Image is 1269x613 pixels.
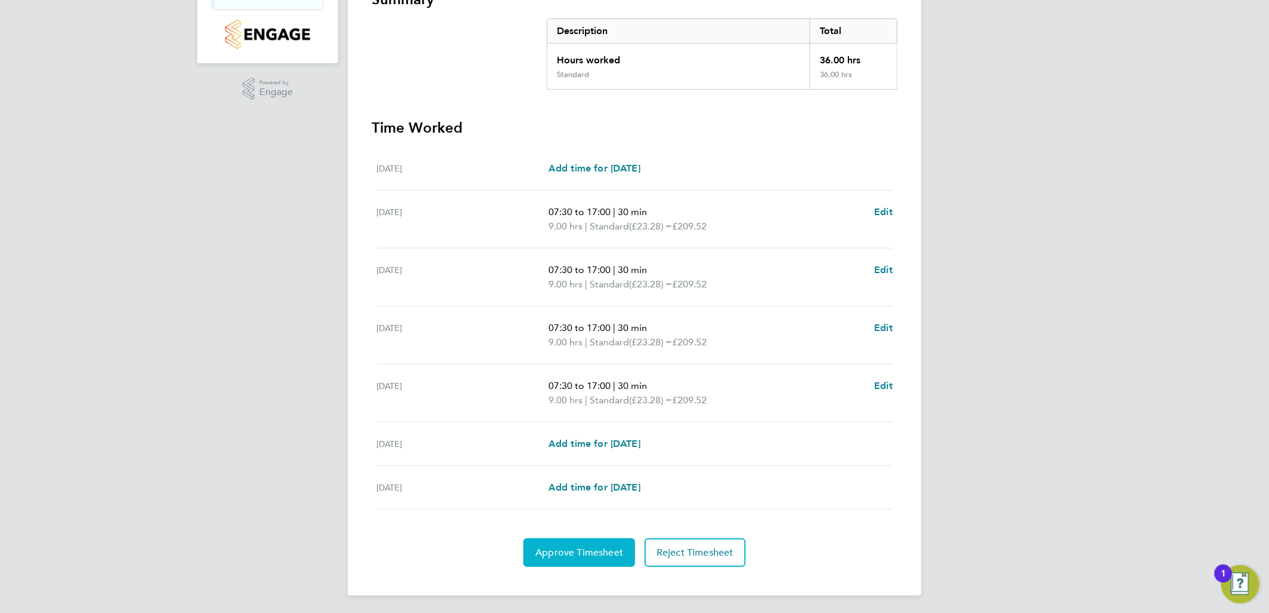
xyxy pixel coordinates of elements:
[618,380,647,391] span: 30 min
[548,438,640,449] span: Add time for [DATE]
[211,20,324,49] a: Go to home page
[259,87,293,97] span: Engage
[874,264,893,275] span: Edit
[629,394,672,406] span: (£23.28) =
[585,278,587,290] span: |
[547,44,810,70] div: Hours worked
[613,264,615,275] span: |
[548,264,611,275] span: 07:30 to 17:00
[874,205,893,219] a: Edit
[613,206,615,217] span: |
[376,480,548,495] div: [DATE]
[590,219,629,234] span: Standard
[548,437,640,451] a: Add time for [DATE]
[618,264,647,275] span: 30 min
[548,380,611,391] span: 07:30 to 17:00
[376,161,548,176] div: [DATE]
[557,70,589,79] div: Standard
[548,322,611,333] span: 07:30 to 17:00
[874,322,893,333] span: Edit
[548,220,583,232] span: 9.00 hrs
[672,394,707,406] span: £209.52
[874,321,893,335] a: Edit
[259,78,293,88] span: Powered by
[243,78,293,100] a: Powered byEngage
[629,336,672,348] span: (£23.28) =
[376,437,548,451] div: [DATE]
[376,263,548,292] div: [DATE]
[629,220,672,232] span: (£23.28) =
[548,336,583,348] span: 9.00 hrs
[672,336,707,348] span: £209.52
[376,379,548,407] div: [DATE]
[613,380,615,391] span: |
[547,19,897,90] div: Summary
[874,380,893,391] span: Edit
[523,538,635,567] button: Approve Timesheet
[535,547,623,559] span: Approve Timesheet
[548,206,611,217] span: 07:30 to 17:00
[672,278,707,290] span: £209.52
[874,379,893,393] a: Edit
[590,393,629,407] span: Standard
[645,538,746,567] button: Reject Timesheet
[613,322,615,333] span: |
[810,44,897,70] div: 36.00 hrs
[618,206,647,217] span: 30 min
[810,19,897,43] div: Total
[1221,565,1259,603] button: Open Resource Center, 1 new notification
[874,206,893,217] span: Edit
[376,205,548,234] div: [DATE]
[225,20,309,49] img: countryside-properties-logo-retina.png
[548,163,640,174] span: Add time for [DATE]
[548,278,583,290] span: 9.00 hrs
[547,19,810,43] div: Description
[590,335,629,350] span: Standard
[590,277,629,292] span: Standard
[1221,574,1226,589] div: 1
[618,322,647,333] span: 30 min
[672,220,707,232] span: £209.52
[548,394,583,406] span: 9.00 hrs
[548,482,640,493] span: Add time for [DATE]
[548,161,640,176] a: Add time for [DATE]
[372,118,897,137] h3: Time Worked
[376,321,548,350] div: [DATE]
[585,220,587,232] span: |
[585,394,587,406] span: |
[874,263,893,277] a: Edit
[657,547,734,559] span: Reject Timesheet
[548,480,640,495] a: Add time for [DATE]
[629,278,672,290] span: (£23.28) =
[810,70,897,89] div: 36.00 hrs
[585,336,587,348] span: |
